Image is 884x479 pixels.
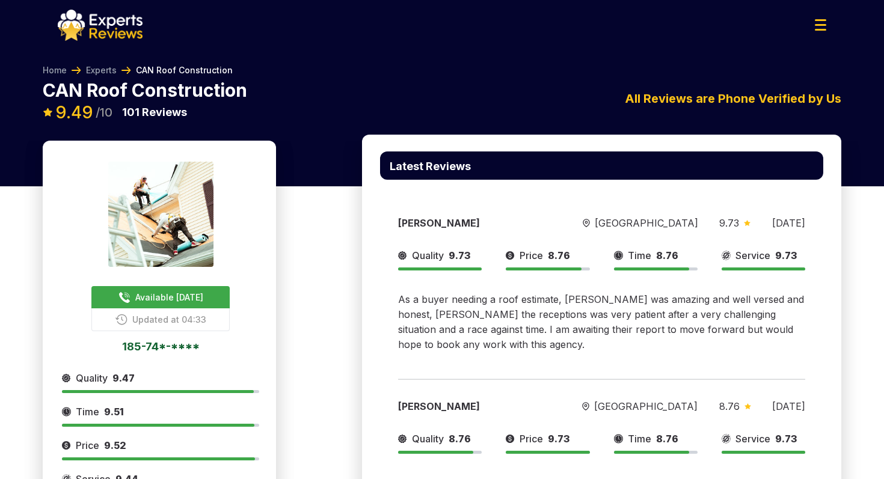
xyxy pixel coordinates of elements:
[43,64,233,76] nav: Breadcrumb
[118,291,130,304] img: buttonPhoneIcon
[520,432,543,446] span: Price
[772,399,805,413] div: [DATE]
[520,248,543,263] span: Price
[506,248,515,263] img: slider icon
[735,248,770,263] span: Service
[122,104,187,121] p: Reviews
[656,433,678,445] span: 8.76
[548,249,570,261] span: 8.76
[744,403,751,409] img: slider icon
[744,220,750,226] img: slider icon
[614,432,623,446] img: slider icon
[86,64,117,76] a: Experts
[76,404,99,419] span: Time
[719,217,739,229] span: 9.73
[398,399,561,413] div: [PERSON_NAME]
[76,438,99,453] span: Price
[722,248,731,263] img: slider icon
[449,433,471,445] span: 8.76
[43,81,247,99] p: CAN Roof Construction
[43,64,67,76] a: Home
[583,219,590,228] img: slider icon
[506,432,515,446] img: slider icon
[398,248,407,263] img: slider icon
[390,161,471,172] p: Latest Reviews
[91,286,230,308] button: Available [DATE]
[412,432,444,446] span: Quality
[833,429,884,479] iframe: OpenWidget widget
[62,404,71,419] img: slider icon
[136,64,233,76] span: CAN Roof Construction
[135,291,203,304] span: Available [DATE]
[449,249,470,261] span: 9.73
[628,248,651,263] span: Time
[628,432,651,446] span: Time
[398,293,804,350] span: As a buyer needing a roof estimate, [PERSON_NAME] was amazing and well versed and honest, [PERSON...
[722,432,731,446] img: slider icon
[815,19,826,31] img: Menu Icon
[132,313,206,326] span: Updated at 04:33
[108,162,213,267] img: expert image
[398,216,561,230] div: [PERSON_NAME]
[55,102,93,123] span: 9.49
[62,371,71,385] img: slider icon
[656,249,678,261] span: 8.76
[548,433,569,445] span: 9.73
[772,216,805,230] div: [DATE]
[112,372,135,384] span: 9.47
[76,371,108,385] span: Quality
[62,438,71,453] img: slider icon
[582,402,589,411] img: slider icon
[614,248,623,263] img: slider icon
[115,314,127,325] img: buttonPhoneIcon
[775,249,797,261] span: 9.73
[96,106,112,118] span: /10
[412,248,444,263] span: Quality
[595,216,698,230] span: [GEOGRAPHIC_DATA]
[735,432,770,446] span: Service
[775,433,797,445] span: 9.73
[122,106,140,118] span: 101
[362,90,841,108] div: All Reviews are Phone Verified by Us
[104,406,124,418] span: 9.51
[719,400,740,412] span: 8.76
[104,439,126,451] span: 9.52
[594,399,698,413] span: [GEOGRAPHIC_DATA]
[398,432,407,446] img: slider icon
[58,10,143,41] img: logo
[91,308,230,331] button: Updated at 04:33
